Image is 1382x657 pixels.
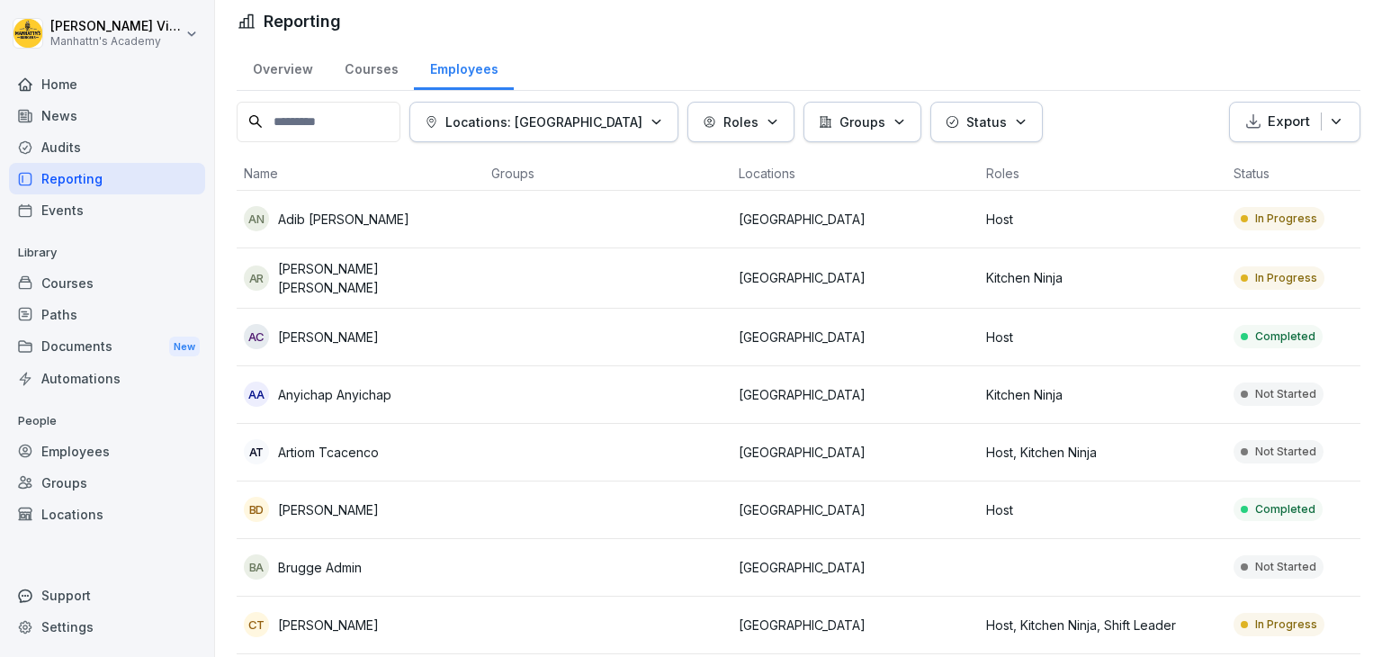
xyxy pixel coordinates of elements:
p: Manhattn's Academy [50,35,182,48]
p: Adib [PERSON_NAME] [278,210,409,229]
a: Courses [9,267,205,299]
p: [GEOGRAPHIC_DATA] [739,616,972,634]
div: AT [244,439,269,464]
p: [GEOGRAPHIC_DATA] [739,210,972,229]
th: Groups [484,157,731,191]
a: Overview [237,44,328,90]
div: AA [244,382,269,407]
p: Status [966,112,1007,131]
p: Kitchen Ninja [986,268,1219,287]
a: Automations [9,363,205,394]
a: Reporting [9,163,205,194]
p: Brugge Admin [278,558,362,577]
a: Employees [414,44,514,90]
p: In Progress [1255,270,1317,286]
p: Library [9,238,205,267]
p: Artiom Tcacenco [278,443,379,462]
p: [PERSON_NAME] Vierse [50,19,182,34]
a: Courses [328,44,414,90]
div: BD [244,497,269,522]
div: BA [244,554,269,580]
p: [GEOGRAPHIC_DATA] [739,443,972,462]
p: [PERSON_NAME] [278,328,379,346]
p: [GEOGRAPHIC_DATA] [739,268,972,287]
p: Not Started [1255,444,1316,460]
button: Roles [687,102,794,142]
p: [PERSON_NAME] [278,616,379,634]
p: Locations: [GEOGRAPHIC_DATA] [445,112,642,131]
p: Host, Kitchen Ninja [986,443,1219,462]
p: Groups [839,112,885,131]
div: CT [244,612,269,637]
div: Documents [9,330,205,364]
p: [PERSON_NAME] [278,500,379,519]
div: Support [9,580,205,611]
a: Settings [9,611,205,643]
p: [PERSON_NAME] [PERSON_NAME] [278,259,477,297]
div: Ar [244,265,269,291]
h1: Reporting [264,9,341,33]
p: Host, Kitchen Ninja, Shift Leader [986,616,1219,634]
p: Host [986,210,1219,229]
p: [GEOGRAPHIC_DATA] [739,500,972,519]
p: [GEOGRAPHIC_DATA] [739,385,972,404]
button: Locations: [GEOGRAPHIC_DATA] [409,102,678,142]
p: People [9,407,205,436]
p: In Progress [1255,211,1317,227]
p: Completed [1255,328,1315,345]
p: [GEOGRAPHIC_DATA] [739,558,972,577]
th: Name [237,157,484,191]
button: Status [930,102,1043,142]
a: Groups [9,467,205,499]
p: In Progress [1255,616,1317,633]
a: Locations [9,499,205,530]
div: AN [244,206,269,231]
div: New [169,337,200,357]
a: News [9,100,205,131]
p: Export [1268,112,1310,132]
th: Locations [731,157,979,191]
p: Completed [1255,501,1315,517]
p: [GEOGRAPHIC_DATA] [739,328,972,346]
a: Paths [9,299,205,330]
a: Home [9,68,205,100]
p: Roles [723,112,758,131]
p: Anyichap Anyichap [278,385,391,404]
p: Not Started [1255,559,1316,575]
a: Audits [9,131,205,163]
a: Events [9,194,205,226]
p: Host [986,328,1219,346]
div: AC [244,324,269,349]
a: DocumentsNew [9,330,205,364]
th: Roles [979,157,1226,191]
button: Export [1229,102,1360,142]
a: Employees [9,436,205,467]
p: Kitchen Ninja [986,385,1219,404]
p: Host [986,500,1219,519]
p: Not Started [1255,386,1316,402]
button: Groups [803,102,921,142]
